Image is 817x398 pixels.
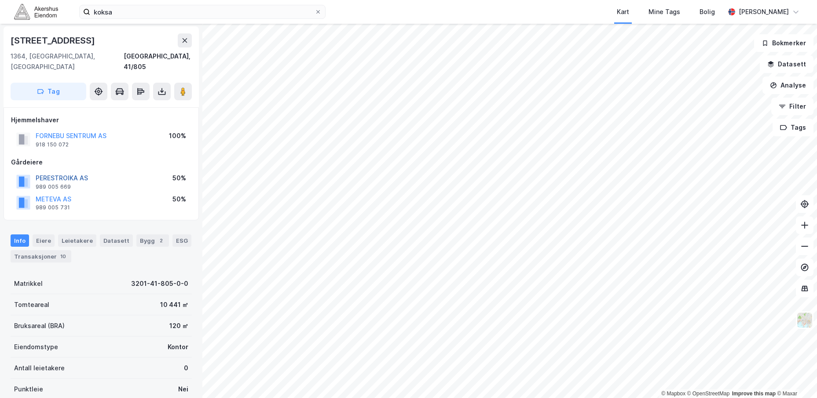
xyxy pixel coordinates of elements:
[700,7,715,17] div: Bolig
[14,278,43,289] div: Matrikkel
[169,321,188,331] div: 120 ㎡
[760,55,813,73] button: Datasett
[124,51,192,72] div: [GEOGRAPHIC_DATA], 41/805
[687,391,730,397] a: OpenStreetMap
[178,384,188,394] div: Nei
[36,204,70,211] div: 989 005 731
[773,356,817,398] div: Kontrollprogram for chat
[11,115,191,125] div: Hjemmelshaver
[771,98,813,115] button: Filter
[14,384,43,394] div: Punktleie
[160,299,188,310] div: 10 441 ㎡
[58,234,96,247] div: Leietakere
[184,363,188,373] div: 0
[36,183,71,190] div: 989 005 669
[11,33,97,47] div: [STREET_ADDRESS]
[131,278,188,289] div: 3201-41-805-0-0
[169,131,186,141] div: 100%
[14,342,58,352] div: Eiendomstype
[14,321,65,331] div: Bruksareal (BRA)
[172,234,191,247] div: ESG
[90,5,315,18] input: Søk på adresse, matrikkel, gårdeiere, leietakere eller personer
[11,234,29,247] div: Info
[172,173,186,183] div: 50%
[11,51,124,72] div: 1364, [GEOGRAPHIC_DATA], [GEOGRAPHIC_DATA]
[11,157,191,168] div: Gårdeiere
[136,234,169,247] div: Bygg
[33,234,55,247] div: Eiere
[661,391,685,397] a: Mapbox
[648,7,680,17] div: Mine Tags
[732,391,776,397] a: Improve this map
[157,236,165,245] div: 2
[739,7,789,17] div: [PERSON_NAME]
[168,342,188,352] div: Kontor
[36,141,69,148] div: 918 150 072
[100,234,133,247] div: Datasett
[172,194,186,204] div: 50%
[11,83,86,100] button: Tag
[773,119,813,136] button: Tags
[11,250,71,263] div: Transaksjoner
[773,356,817,398] iframe: Chat Widget
[796,312,813,329] img: Z
[14,363,65,373] div: Antall leietakere
[754,34,813,52] button: Bokmerker
[762,77,813,94] button: Analyse
[59,252,68,261] div: 10
[14,299,49,310] div: Tomteareal
[617,7,629,17] div: Kart
[14,4,58,19] img: akershus-eiendom-logo.9091f326c980b4bce74ccdd9f866810c.svg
